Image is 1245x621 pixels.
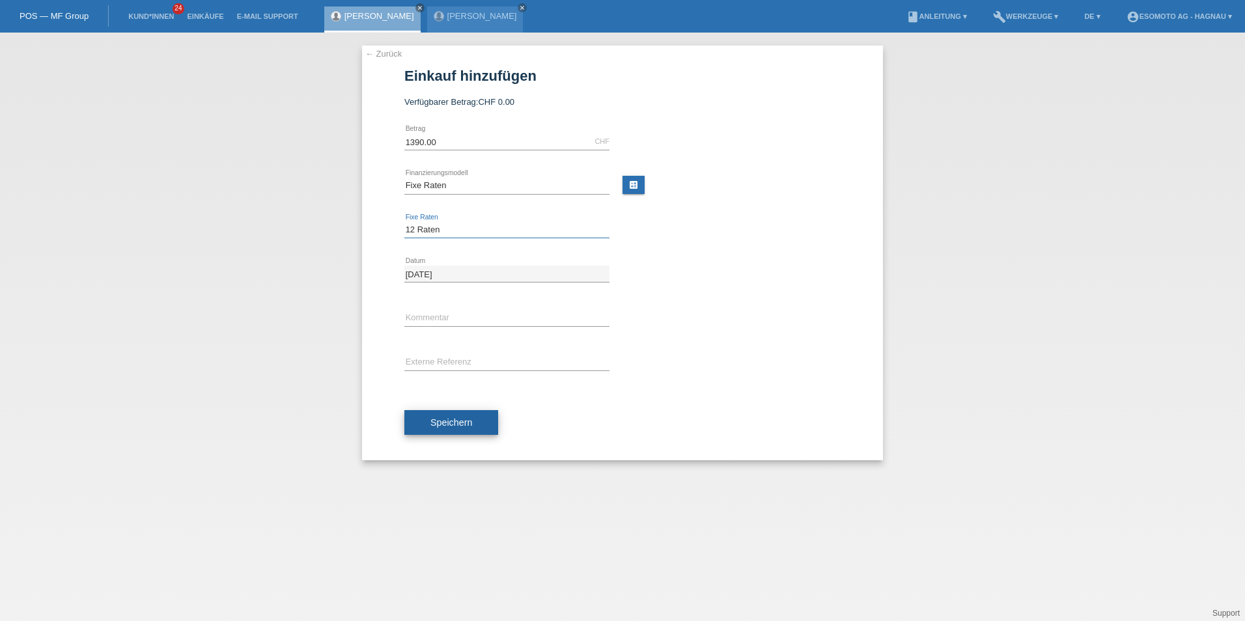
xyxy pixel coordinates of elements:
[417,5,423,11] i: close
[404,97,841,107] div: Verfügbarer Betrag:
[344,11,414,21] a: [PERSON_NAME]
[1126,10,1140,23] i: account_circle
[404,68,841,84] h1: Einkauf hinzufügen
[430,417,472,428] span: Speichern
[122,12,180,20] a: Kund*innen
[1078,12,1106,20] a: DE ▾
[519,5,525,11] i: close
[173,3,184,14] span: 24
[478,97,514,107] span: CHF 0.00
[447,11,517,21] a: [PERSON_NAME]
[906,10,919,23] i: book
[180,12,230,20] a: Einkäufe
[404,410,498,435] button: Speichern
[1120,12,1238,20] a: account_circleEsomoto AG - Hagnau ▾
[622,176,645,194] a: calculate
[993,10,1006,23] i: build
[231,12,305,20] a: E-Mail Support
[415,3,425,12] a: close
[900,12,973,20] a: bookAnleitung ▾
[518,3,527,12] a: close
[986,12,1065,20] a: buildWerkzeuge ▾
[628,180,639,190] i: calculate
[1212,609,1240,618] a: Support
[595,137,609,145] div: CHF
[20,11,89,21] a: POS — MF Group
[365,49,402,59] a: ← Zurück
